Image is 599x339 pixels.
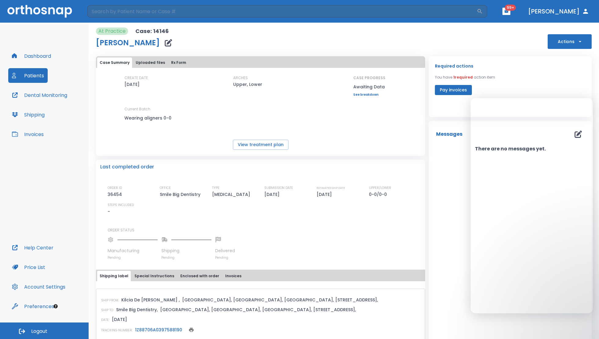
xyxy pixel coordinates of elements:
[317,191,334,198] p: [DATE]
[8,68,48,83] button: Patients
[369,185,391,191] p: UPPER/LOWER
[369,191,389,198] p: 0-0/0-0
[8,299,58,314] button: Preferences
[212,191,252,198] p: [MEDICAL_DATA]
[160,185,171,191] p: OFFICE
[132,271,177,281] button: Special Instructions
[317,185,345,191] p: ESTIMATED SHIP DATE
[101,308,114,313] p: SHIP TO:
[135,327,182,333] a: 1Z88706A0397588190
[526,6,592,17] button: [PERSON_NAME]
[108,208,110,215] p: -
[100,163,154,171] p: Last completed order
[124,106,179,112] p: Current Batch
[182,296,378,304] p: [GEOGRAPHIC_DATA], [GEOGRAPHIC_DATA], [GEOGRAPHIC_DATA], [STREET_ADDRESS],
[435,85,472,95] button: Pay invoices
[97,271,424,281] div: tabs
[223,271,244,281] button: Invoices
[101,317,109,323] p: DATE:
[108,255,158,260] p: Pending
[471,98,593,313] iframe: Intercom live chat
[215,255,235,260] p: Pending
[101,328,133,333] p: TRACKING NUMBER:
[435,62,473,70] p: Required actions
[233,75,248,81] p: ARCHES
[133,57,167,68] button: Uploaded files
[505,5,516,11] span: 99+
[8,279,69,294] button: Account Settings
[97,271,131,281] button: Shipping label
[112,316,127,323] p: [DATE]
[178,271,222,281] button: Enclosed with order
[8,260,49,275] button: Price List
[160,306,356,313] p: [GEOGRAPHIC_DATA], [GEOGRAPHIC_DATA], [GEOGRAPHIC_DATA], [STREET_ADDRESS],
[453,75,473,80] span: 1 required
[8,107,48,122] button: Shipping
[161,248,211,254] p: Shipping
[124,75,148,81] p: CREATE DATE
[353,93,385,97] a: See breakdown
[233,140,288,150] button: View treatment plan
[97,57,424,68] div: tabs
[429,145,592,153] p: There are no messages yet.
[7,5,72,17] img: Orthosnap
[108,185,122,191] p: ORDER ID
[53,304,58,309] div: Tooltip anchor
[116,306,158,313] p: Smile Big Dentistry,
[124,114,179,122] p: Wearing aligners 0-0
[98,28,126,35] p: At Practice
[121,296,180,304] p: Kilcia De [PERSON_NAME] ,
[212,185,219,191] p: TYPE
[8,240,57,255] button: Help Center
[233,81,262,88] p: Upper, Lower
[101,298,119,303] p: SHIP FROM:
[8,88,71,102] button: Dental Monitoring
[578,318,593,333] iframe: Intercom live chat
[435,75,495,80] p: You have action item
[97,57,132,68] button: Case Summary
[96,39,160,46] h1: [PERSON_NAME]
[169,57,189,68] button: Rx Form
[160,191,203,198] p: Smile Big Dentistry
[87,5,477,17] input: Search by Patient Name or Case #
[124,81,140,88] p: [DATE]
[353,75,385,81] p: CASE PROGRESS
[108,202,134,208] p: STEPS INCLUDED
[264,191,282,198] p: [DATE]
[187,326,196,334] button: print
[548,34,592,49] button: Actions
[161,255,211,260] p: Pending
[215,248,235,254] p: Delivered
[108,248,158,254] p: Manufacturing
[8,49,55,63] button: Dashboard
[264,185,293,191] p: SUBMISSION DATE
[8,127,47,142] button: Invoices
[31,328,47,335] span: Logout
[135,28,169,35] p: Case: 14146
[353,83,385,90] p: Awaiting Data
[436,131,462,138] p: Messages
[108,227,421,233] p: ORDER STATUS
[108,191,124,198] p: 36454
